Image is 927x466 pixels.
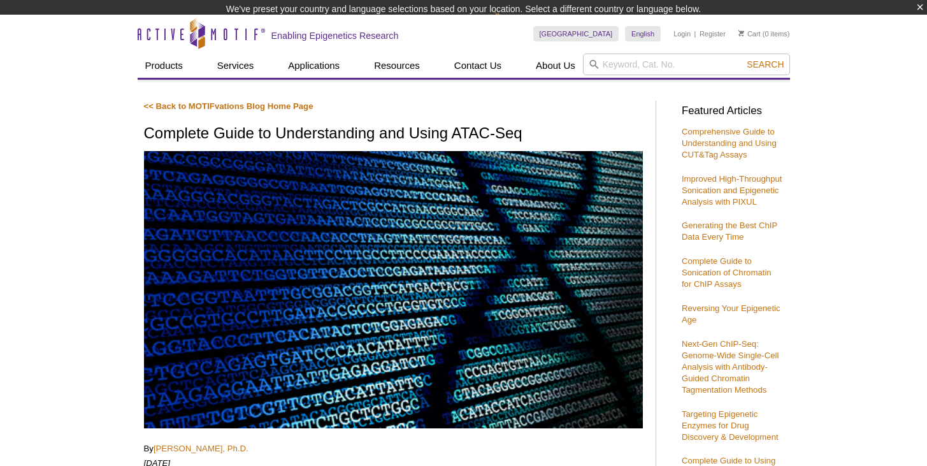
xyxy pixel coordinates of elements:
li: (0 items) [738,26,790,41]
li: | [694,26,696,41]
a: Targeting Epigenetic Enzymes for Drug Discovery & Development [682,409,779,442]
a: English [625,26,661,41]
a: Login [673,29,691,38]
a: [PERSON_NAME], Ph.D. [154,444,248,453]
h1: Complete Guide to Understanding and Using ATAC-Seq [144,125,643,143]
a: Next-Gen ChIP-Seq: Genome-Wide Single-Cell Analysis with Antibody-Guided Chromatin Tagmentation M... [682,339,779,395]
img: ATAC-Seq [144,151,643,428]
a: Complete Guide to Sonication of Chromatin for ChIP Assays [682,256,772,289]
button: Search [743,59,787,70]
a: Resources [366,54,428,78]
a: Comprehensive Guide to Understanding and Using CUT&Tag Assays [682,127,777,159]
a: Applications [280,54,347,78]
a: Services [210,54,262,78]
a: << Back to MOTIFvations Blog Home Page [144,101,313,111]
a: [GEOGRAPHIC_DATA] [533,26,619,41]
a: Improved High-Throughput Sonication and Epigenetic Analysis with PIXUL [682,174,782,207]
input: Keyword, Cat. No. [583,54,790,75]
h2: Enabling Epigenetics Research [271,30,399,41]
a: Register [700,29,726,38]
a: Contact Us [447,54,509,78]
a: Reversing Your Epigenetic Age [682,303,780,324]
p: By [144,443,643,455]
a: Generating the Best ChIP Data Every Time [682,221,777,242]
a: About Us [528,54,583,78]
span: Search [747,59,784,69]
h3: Featured Articles [682,106,784,117]
img: Your Cart [738,30,744,36]
a: Cart [738,29,761,38]
img: Change Here [494,10,528,40]
a: Products [138,54,190,78]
